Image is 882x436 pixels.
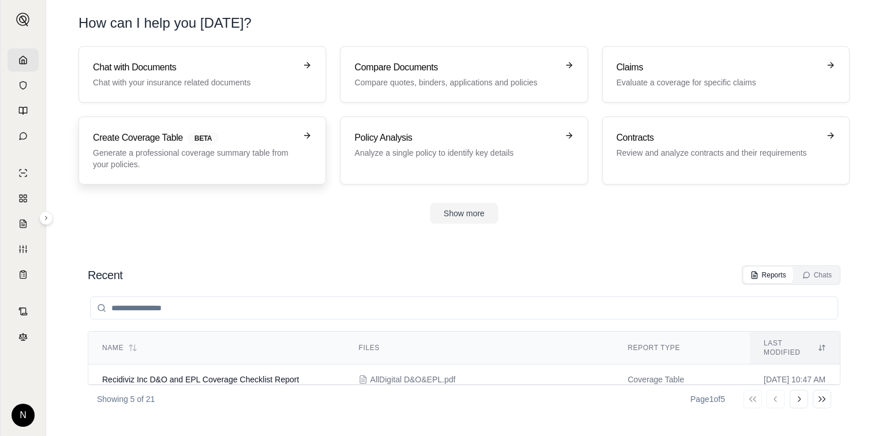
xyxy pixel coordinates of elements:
a: Coverage Table [8,263,39,286]
p: Generate a professional coverage summary table from your policies. [93,147,296,170]
a: Chat [8,125,39,148]
a: Documents Vault [8,74,39,97]
img: Expand sidebar [16,13,30,27]
h3: Claims [616,61,819,74]
p: Evaluate a coverage for specific claims [616,77,819,88]
div: Chats [802,270,832,280]
h3: Chat with Documents [93,61,296,74]
div: Page 1 of 5 [690,393,725,405]
button: Expand sidebar [39,211,53,225]
div: Reports [750,270,786,280]
span: BETA [188,132,219,145]
a: Compare DocumentsCompare quotes, binders, applications and policies [340,46,588,103]
button: Reports [743,267,793,283]
h3: Policy Analysis [354,131,557,145]
h3: Contracts [616,131,819,145]
h2: Recent [88,267,122,283]
p: Showing 5 of 21 [97,393,155,405]
a: Prompt Library [8,99,39,122]
h3: Create Coverage Table [93,131,296,145]
p: Chat with your insurance related documents [93,77,296,88]
th: Report Type [614,332,750,364]
div: Name [102,343,331,352]
a: Create Coverage TableBETAGenerate a professional coverage summary table from your policies. [79,116,326,185]
a: Single Policy [8,161,39,185]
a: Custom Report [8,238,39,261]
a: Chat with DocumentsChat with your insurance related documents [79,46,326,103]
a: Claim Coverage [8,212,39,235]
span: AllDigital D&O&EPL.pdf [370,374,455,385]
td: [DATE] 10:47 AM [750,364,840,395]
h3: Compare Documents [354,61,557,74]
button: Show more [430,203,499,224]
a: ContractsReview and analyze contracts and their requirements [602,116,850,185]
button: Expand sidebar [12,8,35,31]
th: Files [345,332,614,364]
a: ClaimsEvaluate a coverage for specific claims [602,46,850,103]
div: Last modified [764,339,826,357]
a: Legal Search Engine [8,325,39,348]
p: Review and analyze contracts and their requirements [616,147,819,159]
span: Recidiviz Inc D&O and EPL Coverage Checklist Report [102,375,299,384]
p: Analyze a single policy to identify key details [354,147,557,159]
p: Compare quotes, binders, applications and policies [354,77,557,88]
div: N [12,404,35,427]
td: Coverage Table [614,364,750,395]
h1: How can I help you [DATE]? [79,14,850,32]
a: Policy Comparisons [8,187,39,210]
button: Chats [795,267,839,283]
a: Home [8,48,39,72]
a: Policy AnalysisAnalyze a single policy to identify key details [340,116,588,185]
a: Contract Analysis [8,300,39,323]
